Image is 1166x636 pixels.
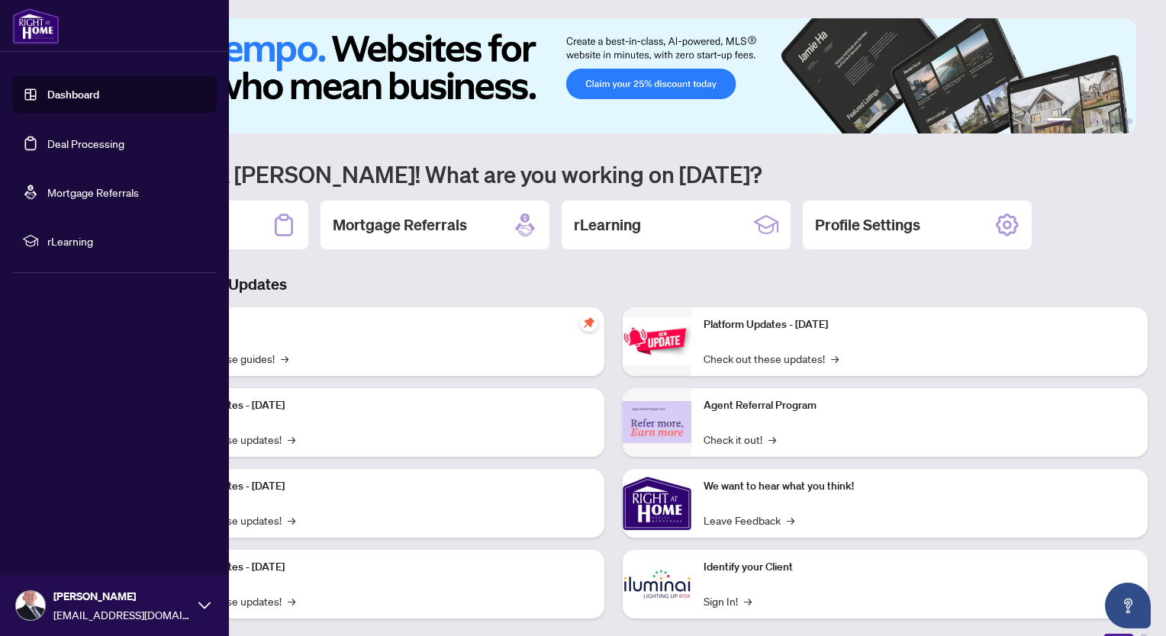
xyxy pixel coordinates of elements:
span: → [288,512,295,528]
p: Platform Updates - [DATE] [704,316,1135,333]
span: → [831,350,839,367]
a: Check out these updates!→ [704,350,839,367]
img: Agent Referral Program [623,401,691,443]
h3: Brokerage & Industry Updates [79,274,1148,295]
h1: Welcome back [PERSON_NAME]! What are you working on [DATE]? [79,159,1148,188]
img: Slide 0 [79,18,1136,133]
h2: Mortgage Referrals [333,214,467,236]
h2: Profile Settings [815,214,920,236]
p: Platform Updates - [DATE] [160,559,592,576]
p: Platform Updates - [DATE] [160,478,592,495]
h2: rLearning [574,214,641,236]
a: Deal Processing [47,137,124,150]
p: Agent Referral Program [704,397,1135,414]
span: → [787,512,794,528]
a: Dashboard [47,88,99,101]
span: [PERSON_NAME] [53,588,191,605]
button: Open asap [1105,583,1151,628]
button: 2 [1077,118,1084,124]
img: Identify your Client [623,550,691,618]
button: 5 [1114,118,1120,124]
p: We want to hear what you think! [704,478,1135,495]
p: Platform Updates - [DATE] [160,397,592,414]
button: 6 [1126,118,1132,124]
img: logo [12,8,60,44]
span: → [744,593,752,609]
span: → [768,431,776,448]
button: 1 [1047,118,1071,124]
img: We want to hear what you think! [623,469,691,538]
span: → [288,431,295,448]
a: Sign In!→ [704,593,752,609]
span: → [281,350,288,367]
a: Check it out!→ [704,431,776,448]
span: pushpin [580,313,598,332]
span: rLearning [47,233,206,249]
span: → [288,593,295,609]
a: Leave Feedback→ [704,512,794,528]
button: 4 [1102,118,1108,124]
img: Platform Updates - June 23, 2025 [623,317,691,365]
button: 3 [1090,118,1096,124]
span: [EMAIL_ADDRESS][DOMAIN_NAME] [53,606,191,623]
p: Identify your Client [704,559,1135,576]
img: Profile Icon [16,591,45,620]
a: Mortgage Referrals [47,185,139,199]
p: Self-Help [160,316,592,333]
